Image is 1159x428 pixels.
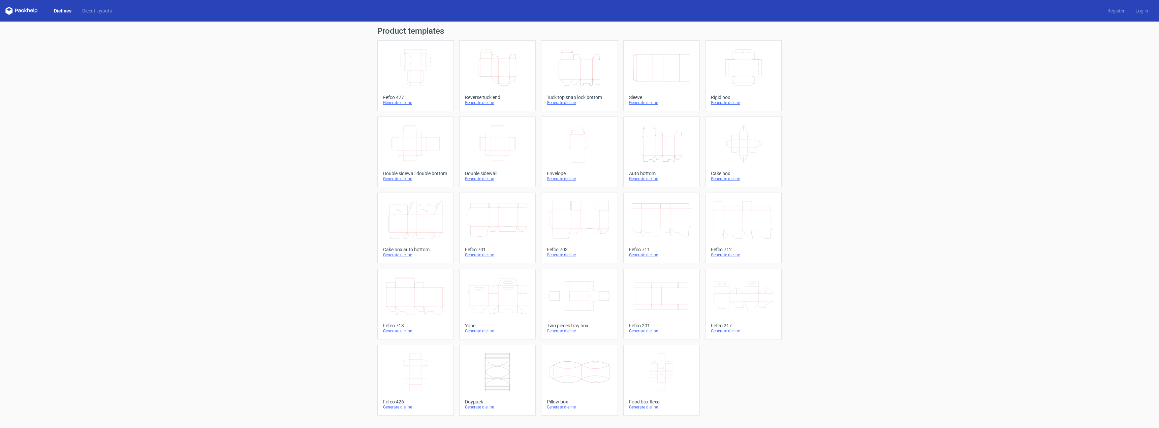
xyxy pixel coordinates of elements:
[541,40,618,111] a: Tuck top snap lock bottomGenerate dieline
[465,100,530,105] div: Generate dieline
[383,171,448,176] div: Double sidewall double bottom
[705,117,782,187] a: Cake boxGenerate dieline
[541,345,618,416] a: Pillow boxGenerate dieline
[705,40,782,111] a: Rigid boxGenerate dieline
[459,40,536,111] a: Reverse tuck endGenerate dieline
[547,399,612,404] div: Pillow box
[459,117,536,187] a: Double sidewallGenerate dieline
[629,176,694,182] div: Generate dieline
[383,323,448,328] div: Fefco 713
[459,269,536,339] a: YopeGenerate dieline
[629,399,694,404] div: Food box flexo
[377,269,454,339] a: Fefco 713Generate dieline
[377,193,454,263] a: Cake box auto bottomGenerate dieline
[547,100,612,105] div: Generate dieline
[629,323,694,328] div: Fefco 201
[629,404,694,410] div: Generate dieline
[541,117,618,187] a: EnvelopeGenerate dieline
[547,252,612,258] div: Generate dieline
[1102,7,1130,14] a: Register
[623,269,700,339] a: Fefco 201Generate dieline
[1130,7,1154,14] a: Log in
[711,95,776,100] div: Rigid box
[465,171,530,176] div: Double sidewall
[547,95,612,100] div: Tuck top snap lock bottom
[711,176,776,182] div: Generate dieline
[629,171,694,176] div: Auto bottom
[629,328,694,334] div: Generate dieline
[465,95,530,100] div: Reverse tuck end
[711,171,776,176] div: Cake box
[377,345,454,416] a: Fefco 426Generate dieline
[77,7,117,14] a: Diecut layouts
[711,247,776,252] div: Fefco 712
[541,269,618,339] a: Two pieces tray boxGenerate dieline
[547,323,612,328] div: Two pieces tray box
[377,40,454,111] a: Fefco 427Generate dieline
[705,269,782,339] a: Fefco 217Generate dieline
[465,404,530,410] div: Generate dieline
[547,176,612,182] div: Generate dieline
[383,100,448,105] div: Generate dieline
[541,193,618,263] a: Fefco 703Generate dieline
[377,117,454,187] a: Double sidewall double bottomGenerate dieline
[629,100,694,105] div: Generate dieline
[711,100,776,105] div: Generate dieline
[623,40,700,111] a: SleeveGenerate dieline
[547,171,612,176] div: Envelope
[629,252,694,258] div: Generate dieline
[465,247,530,252] div: Fefco 701
[629,247,694,252] div: Fefco 711
[465,399,530,404] div: Doypack
[383,247,448,252] div: Cake box auto bottom
[547,247,612,252] div: Fefco 703
[623,345,700,416] a: Food box flexoGenerate dieline
[377,27,782,35] h1: Product templates
[465,252,530,258] div: Generate dieline
[623,193,700,263] a: Fefco 711Generate dieline
[465,328,530,334] div: Generate dieline
[383,176,448,182] div: Generate dieline
[711,323,776,328] div: Fefco 217
[465,323,530,328] div: Yope
[383,399,448,404] div: Fefco 426
[383,252,448,258] div: Generate dieline
[547,328,612,334] div: Generate dieline
[383,328,448,334] div: Generate dieline
[459,193,536,263] a: Fefco 701Generate dieline
[465,176,530,182] div: Generate dieline
[711,252,776,258] div: Generate dieline
[623,117,700,187] a: Auto bottomGenerate dieline
[711,328,776,334] div: Generate dieline
[629,95,694,100] div: Sleeve
[547,404,612,410] div: Generate dieline
[383,404,448,410] div: Generate dieline
[49,7,77,14] a: Dielines
[383,95,448,100] div: Fefco 427
[459,345,536,416] a: DoypackGenerate dieline
[705,193,782,263] a: Fefco 712Generate dieline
